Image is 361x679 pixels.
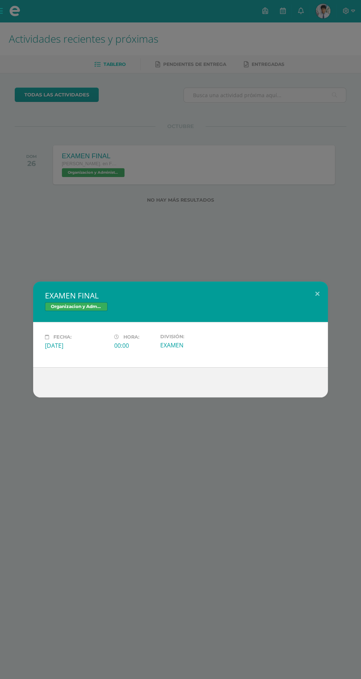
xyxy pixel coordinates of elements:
[160,334,224,339] label: División:
[160,341,224,349] div: EXAMEN
[45,302,108,311] span: Organizacion y Administración
[45,290,316,301] h2: EXAMEN FINAL
[307,282,328,307] button: Close (Esc)
[123,334,139,340] span: Hora:
[45,342,108,350] div: [DATE]
[53,334,71,340] span: Fecha:
[114,342,154,350] div: 00:00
